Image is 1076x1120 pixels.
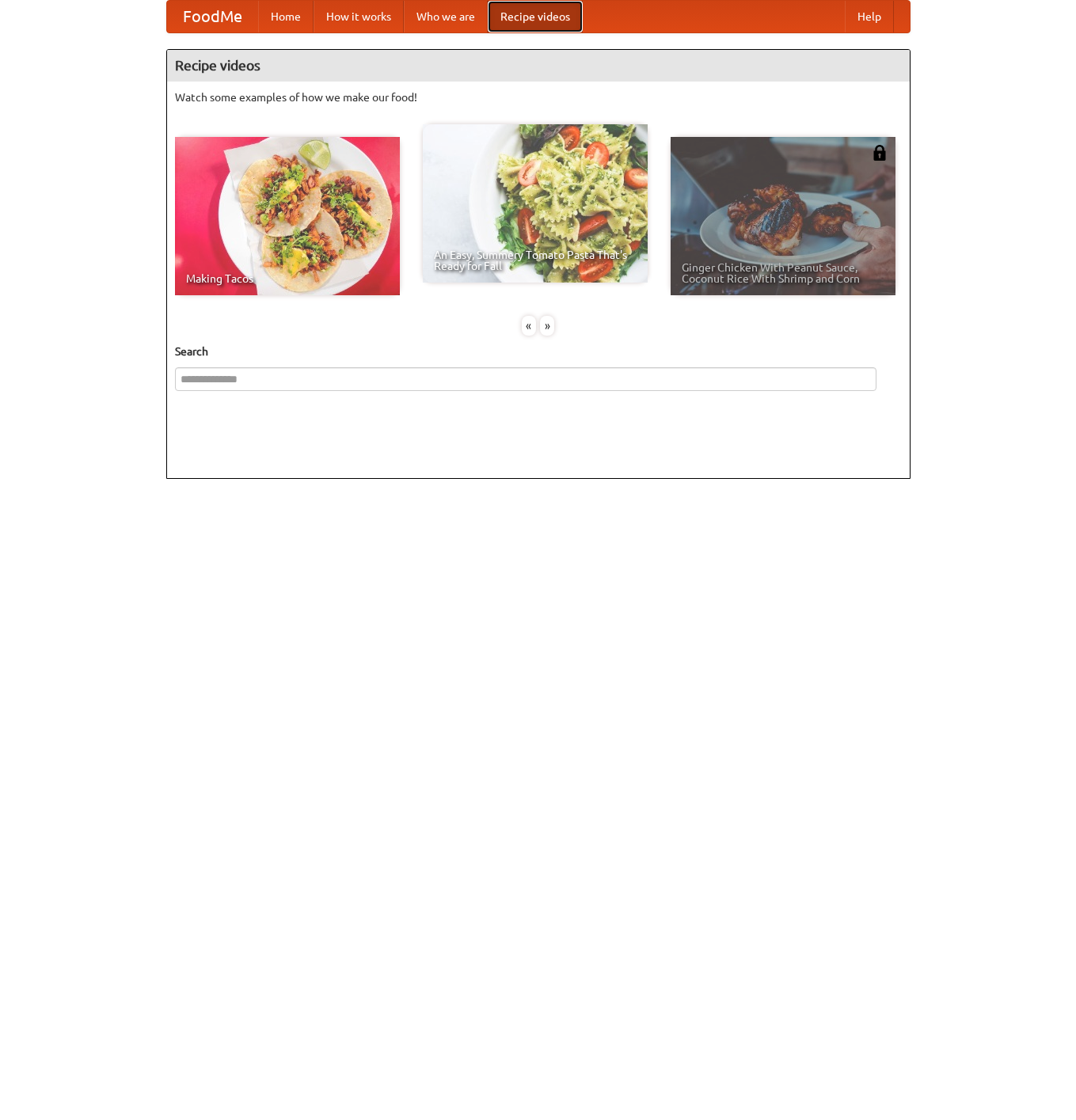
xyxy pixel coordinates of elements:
a: Making Tacos [175,137,400,295]
span: Making Tacos [186,273,389,284]
a: Recipe videos [488,1,583,32]
a: Help [845,1,894,32]
div: » [540,316,554,336]
a: Home [258,1,314,32]
span: An Easy, Summery Tomato Pasta That's Ready for Fall [434,249,637,271]
a: How it works [314,1,404,32]
h5: Search [175,344,902,359]
p: Watch some examples of how we make our food! [175,89,902,105]
a: An Easy, Summery Tomato Pasta That's Ready for Fall [423,124,648,283]
h4: Recipe videos [167,50,910,82]
a: FoodMe [167,1,258,32]
div: « [522,316,536,336]
a: Who we are [404,1,488,32]
img: 483408.png [872,145,888,161]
